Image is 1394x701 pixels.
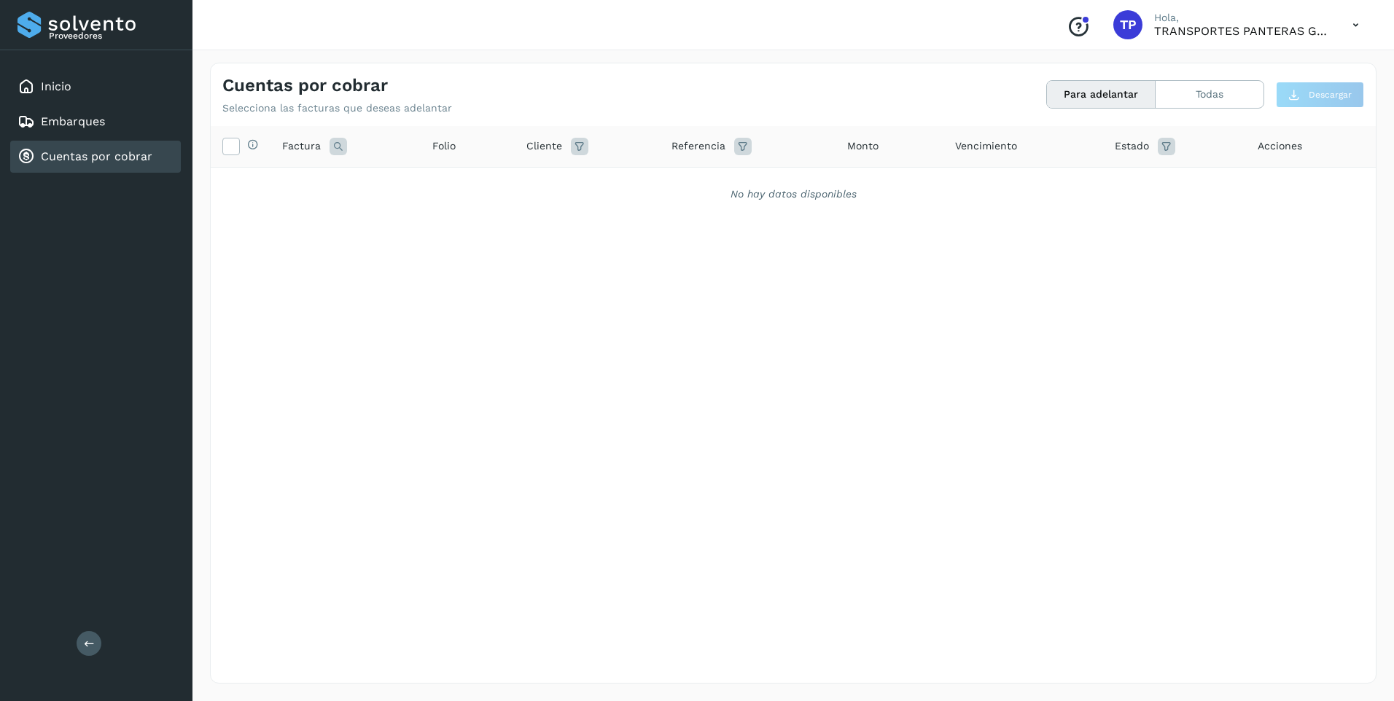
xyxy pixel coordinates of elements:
[1258,138,1302,154] span: Acciones
[282,138,321,154] span: Factura
[222,75,388,96] h4: Cuentas por cobrar
[1156,81,1263,108] button: Todas
[1047,81,1156,108] button: Para adelantar
[230,187,1357,202] div: No hay datos disponibles
[432,138,456,154] span: Folio
[41,79,71,93] a: Inicio
[10,141,181,173] div: Cuentas por cobrar
[671,138,725,154] span: Referencia
[41,114,105,128] a: Embarques
[41,149,152,163] a: Cuentas por cobrar
[1154,12,1329,24] p: Hola,
[1276,82,1364,108] button: Descargar
[526,138,562,154] span: Cliente
[10,106,181,138] div: Embarques
[10,71,181,103] div: Inicio
[49,31,175,41] p: Proveedores
[1309,88,1352,101] span: Descargar
[955,138,1017,154] span: Vencimiento
[847,138,879,154] span: Monto
[1115,138,1149,154] span: Estado
[222,102,452,114] p: Selecciona las facturas que deseas adelantar
[1154,24,1329,38] p: TRANSPORTES PANTERAS GAPO S.A. DE C.V.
